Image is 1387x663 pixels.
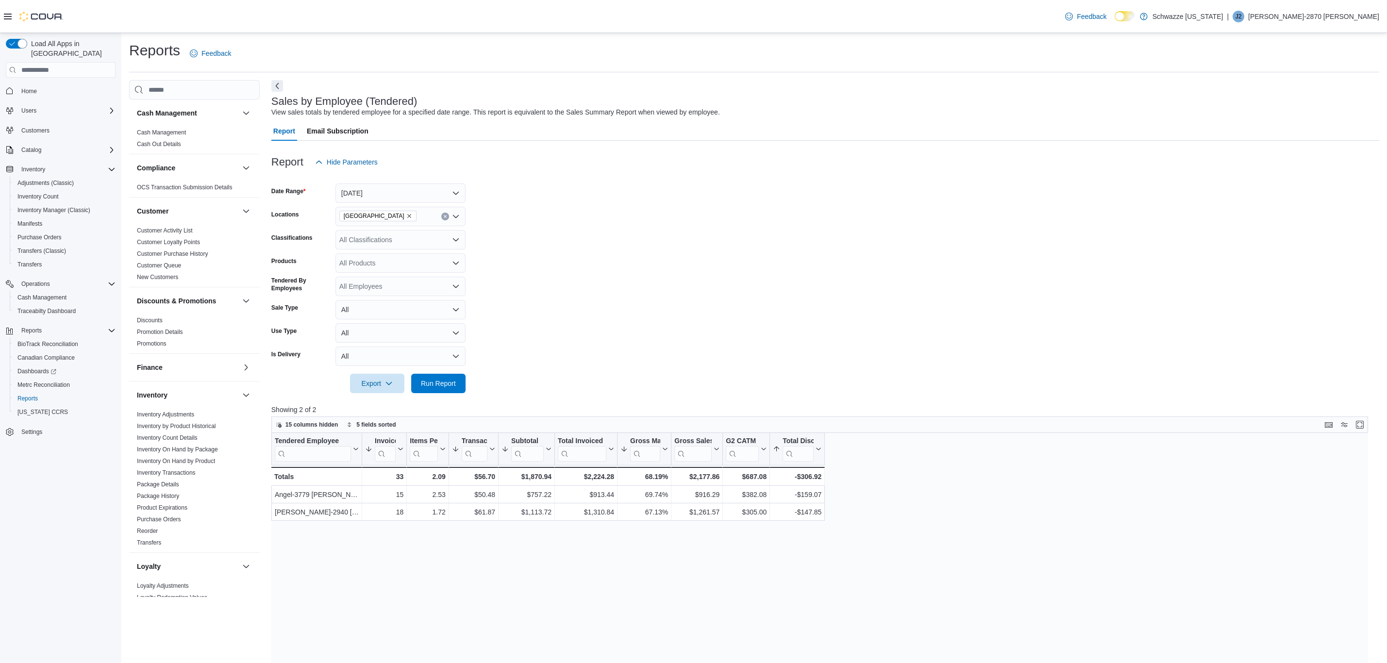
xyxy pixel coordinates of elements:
p: Schwazze [US_STATE] [1153,11,1223,22]
a: Dashboards [10,365,119,378]
button: G2 CATM [726,437,767,462]
a: Feedback [1061,7,1110,26]
div: 33 [365,471,403,482]
button: Manifests [10,217,119,231]
button: Purchase Orders [10,231,119,244]
button: 15 columns hidden [272,419,342,431]
div: Discounts & Promotions [129,315,260,353]
span: Catalog [21,146,41,154]
button: Discounts & Promotions [137,296,238,306]
a: Metrc Reconciliation [14,379,74,391]
button: Loyalty [240,561,252,572]
label: Sale Type [271,304,298,312]
div: Customer [129,225,260,287]
div: [PERSON_NAME]-2940 [PERSON_NAME] [275,506,359,518]
a: Inventory Count Details [137,434,198,441]
button: All [335,347,466,366]
button: Items Per Transaction [410,437,446,462]
a: Traceabilty Dashboard [14,305,80,317]
div: Items Per Transaction [410,437,438,462]
a: Loyalty Redemption Values [137,594,207,601]
img: Cova [19,12,63,21]
a: Customer Loyalty Points [137,239,200,246]
span: Customers [21,127,50,134]
a: OCS Transaction Submission Details [137,184,233,191]
div: 68.19% [620,471,668,482]
button: Clear input [441,213,449,220]
div: 69.74% [620,489,668,500]
span: [GEOGRAPHIC_DATA] [344,211,404,221]
button: Run Report [411,374,466,393]
h3: Report [271,156,303,168]
div: Total Discount [783,437,814,446]
div: 2.09 [410,471,446,482]
span: Canadian Compliance [14,352,116,364]
h3: Finance [137,363,163,372]
button: Open list of options [452,282,460,290]
div: $50.48 [452,489,495,500]
a: Settings [17,426,46,438]
div: Tendered Employee [275,437,351,446]
button: [DATE] [335,183,466,203]
div: Compliance [129,182,260,197]
label: Use Type [271,327,297,335]
h3: Sales by Employee (Tendered) [271,96,418,107]
button: Reports [17,325,46,336]
span: 15 columns hidden [285,421,338,429]
a: Manifests [14,218,46,230]
button: Adjustments (Classic) [10,176,119,190]
span: Customers [17,124,116,136]
button: Canadian Compliance [10,351,119,365]
h3: Inventory [137,390,167,400]
span: Product Expirations [137,504,187,512]
span: Feedback [1077,12,1106,21]
h3: Compliance [137,163,175,173]
span: Home [17,84,116,97]
a: Discounts [137,317,163,324]
a: [US_STATE] CCRS [14,406,72,418]
div: $913.44 [558,489,614,500]
span: Promotions [137,340,167,348]
span: 5 fields sorted [356,421,396,429]
button: Settings [2,425,119,439]
span: Metrc Reconciliation [14,379,116,391]
span: Purchase Orders [137,515,181,523]
div: -$147.85 [773,506,821,518]
span: Inventory On Hand by Product [137,457,215,465]
span: New Customers [137,273,178,281]
p: [PERSON_NAME]-2870 [PERSON_NAME] [1248,11,1379,22]
span: Home [21,87,37,95]
nav: Complex example [6,80,116,464]
div: View sales totals by tendered employee for a specified date range. This report is equivalent to t... [271,107,720,117]
label: Locations [271,211,299,218]
span: Users [17,105,116,116]
span: Settings [17,426,116,438]
div: Total Discount [783,437,814,462]
label: Classifications [271,234,313,242]
a: Cash Out Details [137,141,181,148]
a: Customer Activity List [137,227,193,234]
div: Totals [274,471,359,482]
a: Feedback [186,44,235,63]
span: Run Report [421,379,456,388]
a: Customer Purchase History [137,250,208,257]
div: Subtotal [511,437,544,446]
div: $1,261.57 [674,506,719,518]
div: Invoices Sold [375,437,396,446]
button: Invoices Sold [365,437,403,462]
span: Operations [17,278,116,290]
button: 5 fields sorted [343,419,400,431]
button: Subtotal [501,437,551,462]
button: Inventory Count [10,190,119,203]
button: Metrc Reconciliation [10,378,119,392]
span: Manifests [14,218,116,230]
span: Reports [14,393,116,404]
button: Hide Parameters [311,152,382,172]
button: Reports [10,392,119,405]
a: Home [17,85,41,97]
span: Reports [17,395,38,402]
span: Inventory Manager (Classic) [17,206,90,214]
span: Inventory Manager (Classic) [14,204,116,216]
span: Customer Queue [137,262,181,269]
span: Catalog [17,144,116,156]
